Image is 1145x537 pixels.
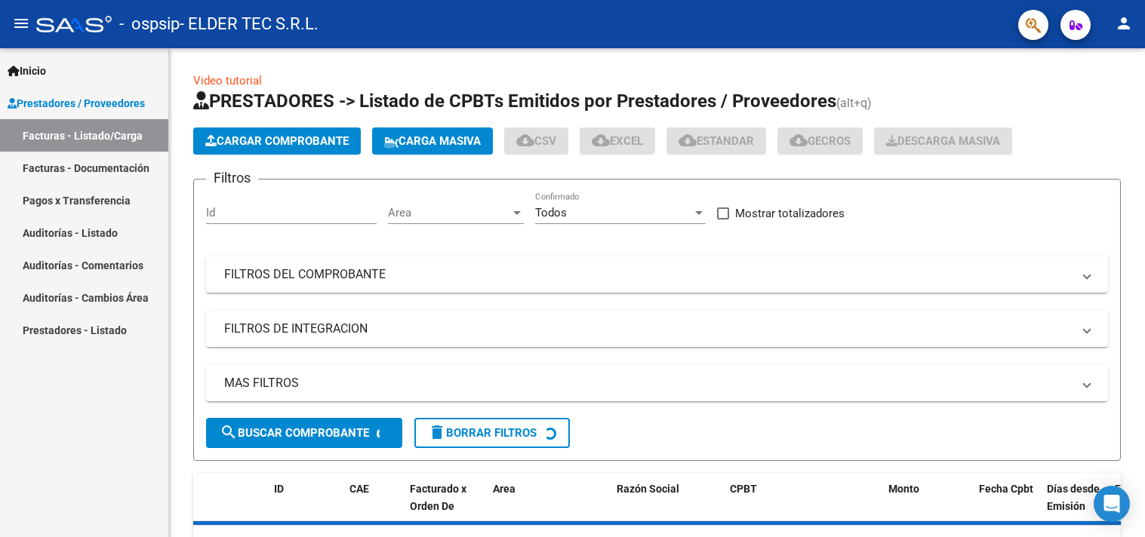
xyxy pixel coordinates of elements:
[735,204,845,222] span: Mostrar totalizadores
[428,426,537,440] span: Borrar Filtros
[414,418,570,448] button: Borrar Filtros
[535,206,567,219] span: Todos
[979,483,1033,495] span: Fecha Cpbt
[193,91,836,112] span: PRESTADORES -> Listado de CPBTs Emitidos por Prestadores / Proveedores
[193,127,361,155] button: Cargar Comprobante
[888,483,919,495] span: Monto
[12,14,30,32] mat-icon: menu
[205,134,349,148] span: Cargar Comprobante
[224,266,1072,283] mat-panel-title: FILTROS DEL COMPROBANTE
[224,321,1072,337] mat-panel-title: FILTROS DE INTEGRACION
[206,167,258,189] h3: Filtros
[206,311,1108,347] mat-expansion-panel-header: FILTROS DE INTEGRACION
[666,127,766,155] button: Estandar
[592,134,643,148] span: EXCEL
[428,423,446,441] mat-icon: delete
[679,134,754,148] span: Estandar
[206,256,1108,293] mat-expansion-panel-header: FILTROS DEL COMPROBANTE
[836,96,872,110] span: (alt+q)
[1094,486,1130,522] div: Open Intercom Messenger
[372,127,493,155] button: Carga Masiva
[580,127,655,155] button: EXCEL
[886,134,1000,148] span: Descarga Masiva
[206,365,1108,401] mat-expansion-panel-header: MAS FILTROS
[388,206,510,219] span: Area
[617,483,679,495] span: Razón Social
[789,131,808,149] mat-icon: cloud_download
[8,63,46,79] span: Inicio
[493,483,516,495] span: Area
[8,95,145,112] span: Prestadores / Proveedores
[789,134,851,148] span: Gecros
[119,8,180,41] span: - ospsip
[180,8,319,41] span: - ELDER TEC S.R.L.
[220,426,369,440] span: Buscar Comprobante
[730,483,757,495] span: CPBT
[777,127,863,155] button: Gecros
[224,375,1072,391] mat-panel-title: MAS FILTROS
[1047,483,1100,512] span: Días desde Emisión
[206,418,402,448] button: Buscar Comprobante
[679,131,697,149] mat-icon: cloud_download
[384,134,481,148] span: Carga Masiva
[874,127,1012,155] button: Descarga Masiva
[874,127,1012,155] app-download-masive: Descarga masiva de comprobantes (adjuntos)
[220,423,238,441] mat-icon: search
[592,131,610,149] mat-icon: cloud_download
[1115,14,1133,32] mat-icon: person
[349,483,369,495] span: CAE
[516,131,534,149] mat-icon: cloud_download
[193,74,262,87] a: Video tutorial
[274,483,284,495] span: ID
[410,483,466,512] span: Facturado x Orden De
[516,134,556,148] span: CSV
[504,127,568,155] button: CSV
